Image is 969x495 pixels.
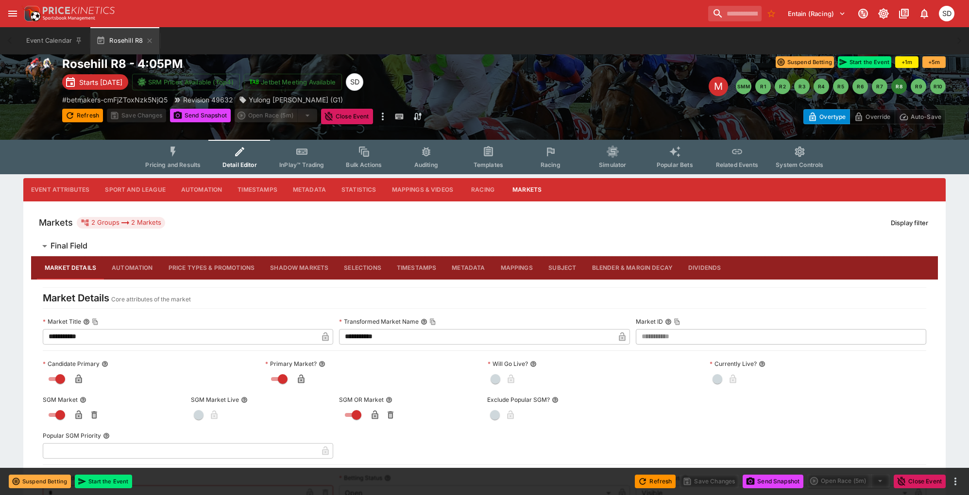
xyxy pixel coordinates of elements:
[62,95,168,105] p: Copy To Clipboard
[62,56,504,71] h2: Copy To Clipboard
[782,6,851,21] button: Select Tenant
[222,161,257,168] span: Detail Editor
[377,109,389,124] button: more
[90,27,159,54] button: Rosehill R8
[552,396,559,403] button: Exclude Popular SGM?
[743,475,803,488] button: Send Snapshot
[911,79,926,94] button: R9
[79,77,122,87] p: Starts [DATE]
[43,431,101,440] p: Popular SGM Priority
[244,74,342,90] button: Jetbet Meeting Available
[97,178,173,201] button: Sport and League
[384,178,461,201] button: Mappings & Videos
[922,56,946,68] button: +5m
[875,5,892,22] button: Toggle light/dark mode
[386,396,392,403] button: SGM OR Market
[541,161,561,168] span: Racing
[487,396,550,404] p: Exclude Popular SGM?
[708,6,762,21] input: search
[819,112,846,122] p: Overtype
[894,475,946,488] button: Close Event
[930,79,946,94] button: R10
[21,4,41,23] img: PriceKinetics Logo
[736,79,946,94] nav: pagination navigation
[191,396,239,404] p: SGM Market Live
[334,178,384,201] button: Statistics
[474,161,503,168] span: Templates
[759,361,765,367] button: Currently Live?
[635,475,676,488] button: Refresh
[239,95,343,105] div: Yulong Golden Rose (G1)
[814,79,829,94] button: R4
[111,295,191,304] p: Core attributes of the market
[794,79,810,94] button: R3
[43,396,78,404] p: SGM Market
[872,79,887,94] button: R7
[776,161,823,168] span: System Controls
[230,178,285,201] button: Timestamps
[43,292,109,304] h4: Market Details
[249,95,343,105] p: Yulong [PERSON_NAME] (G1)
[803,109,946,124] div: Start From
[132,74,240,90] button: SRM Prices Available (Top4)
[103,432,110,439] button: Popular SGM Priority
[736,79,751,94] button: SMM
[665,318,672,325] button: Market IDCopy To Clipboard
[852,79,868,94] button: R6
[895,109,946,124] button: Auto-Save
[885,215,934,231] button: Display filter
[51,241,87,251] h6: Final Field
[104,256,161,280] button: Automation
[950,476,961,487] button: more
[584,256,680,280] button: Blender & Margin Decay
[31,236,938,256] button: Final Field
[319,361,325,367] button: Primary Market?
[866,112,890,122] p: Override
[102,361,108,367] button: Candidate Primary
[4,5,21,22] button: open drawer
[81,217,161,229] div: 2 Groups 2 Markets
[75,475,132,488] button: Start the Event
[262,256,336,280] button: Shadow Markets
[895,5,913,22] button: Documentation
[23,56,54,87] img: horse_racing.png
[83,318,90,325] button: Market TitleCopy To Clipboard
[493,256,541,280] button: Mappings
[43,16,95,20] img: Sportsbook Management
[43,317,81,326] p: Market Title
[43,360,100,368] p: Candidate Primary
[854,5,872,22] button: Connected to PK
[429,318,436,325] button: Copy To Clipboard
[775,79,790,94] button: R2
[776,56,834,68] button: Suspend Betting
[183,95,233,105] p: Revision 49632
[321,109,373,124] button: Close Event
[936,3,957,24] button: Stuart Dibb
[80,396,86,403] button: SGM Market
[911,112,941,122] p: Auto-Save
[764,6,779,21] button: No Bookmarks
[895,56,918,68] button: +1m
[674,318,680,325] button: Copy To Clipboard
[850,109,895,124] button: Override
[279,161,324,168] span: InPlay™ Trading
[9,475,71,488] button: Suspend Betting
[530,361,537,367] button: Will Go Live?
[939,6,954,21] div: Stuart Dibb
[803,109,850,124] button: Overtype
[137,140,831,174] div: Event type filters
[170,109,231,122] button: Send Snapshot
[657,161,693,168] span: Popular Bets
[39,217,73,228] h5: Markets
[414,161,438,168] span: Auditing
[62,109,103,122] button: Refresh
[346,161,382,168] span: Bulk Actions
[161,256,263,280] button: Price Types & Promotions
[20,27,88,54] button: Event Calendar
[807,474,890,488] div: split button
[461,178,505,201] button: Racing
[444,256,493,280] button: Metadata
[249,77,259,87] img: jetbet-logo.svg
[336,256,389,280] button: Selections
[838,56,891,68] button: Start the Event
